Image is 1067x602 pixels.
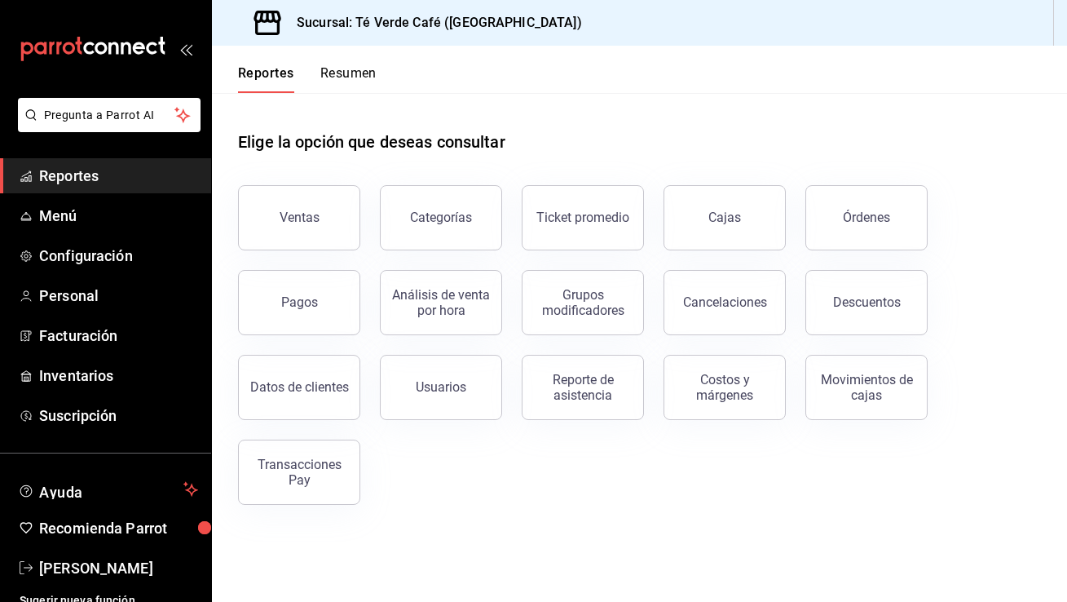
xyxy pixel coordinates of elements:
div: navigation tabs [238,65,377,93]
div: Categorías [410,210,472,225]
span: Recomienda Parrot [39,517,198,539]
span: Menú [39,205,198,227]
span: Reportes [39,165,198,187]
button: Categorías [380,185,502,250]
span: Pregunta a Parrot AI [44,107,175,124]
span: Ayuda [39,480,177,499]
div: Transacciones Pay [249,457,350,488]
button: Análisis de venta por hora [380,270,502,335]
button: Grupos modificadores [522,270,644,335]
div: Ventas [280,210,320,225]
div: Datos de clientes [250,379,349,395]
span: Inventarios [39,365,198,387]
h1: Elige la opción que deseas consultar [238,130,505,154]
span: Suscripción [39,405,198,427]
h3: Sucursal: Té Verde Café ([GEOGRAPHIC_DATA]) [284,13,582,33]
button: Pregunta a Parrot AI [18,98,201,132]
button: Costos y márgenes [664,355,786,420]
button: Transacciones Pay [238,440,360,505]
button: Ventas [238,185,360,250]
button: Movimientos de cajas [805,355,928,420]
button: Reporte de asistencia [522,355,644,420]
span: [PERSON_NAME] [39,557,198,579]
span: Facturación [39,325,198,347]
div: Órdenes [843,210,890,225]
button: Órdenes [805,185,928,250]
button: Cancelaciones [664,270,786,335]
div: Descuentos [833,294,901,310]
div: Pagos [281,294,318,310]
div: Usuarios [416,379,466,395]
div: Movimientos de cajas [816,372,917,403]
button: Descuentos [805,270,928,335]
button: Usuarios [380,355,502,420]
button: Pagos [238,270,360,335]
div: Análisis de venta por hora [390,287,492,318]
div: Ticket promedio [536,210,629,225]
button: Ticket promedio [522,185,644,250]
a: Pregunta a Parrot AI [11,118,201,135]
button: Reportes [238,65,294,93]
div: Costos y márgenes [674,372,775,403]
span: Personal [39,285,198,307]
span: Configuración [39,245,198,267]
div: Cancelaciones [683,294,767,310]
button: open_drawer_menu [179,42,192,55]
div: Grupos modificadores [532,287,633,318]
button: Cajas [664,185,786,250]
div: Reporte de asistencia [532,372,633,403]
button: Resumen [320,65,377,93]
div: Cajas [708,210,741,225]
button: Datos de clientes [238,355,360,420]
